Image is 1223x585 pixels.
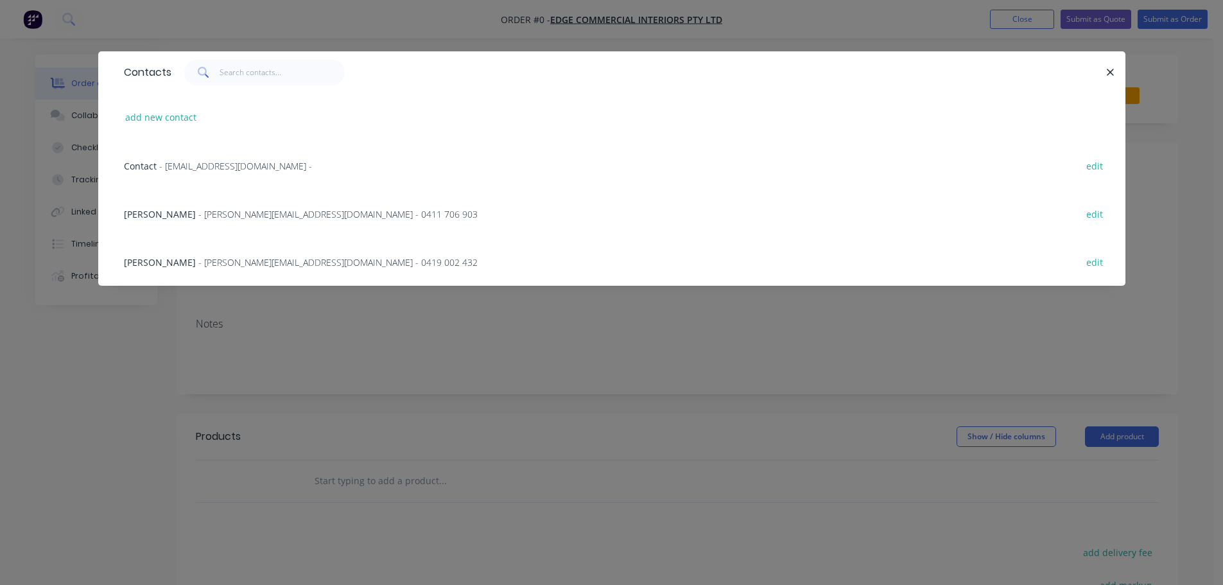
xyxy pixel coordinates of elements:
span: - [PERSON_NAME][EMAIL_ADDRESS][DOMAIN_NAME] - 0419 002 432 [198,256,478,268]
span: Contact [124,160,157,172]
button: edit [1080,205,1110,222]
span: - [PERSON_NAME][EMAIL_ADDRESS][DOMAIN_NAME] - 0411 706 903 [198,208,478,220]
span: [PERSON_NAME] [124,256,196,268]
span: - [EMAIL_ADDRESS][DOMAIN_NAME] - [159,160,312,172]
button: edit [1080,253,1110,270]
button: edit [1080,157,1110,174]
div: Contacts [117,52,171,93]
button: add new contact [119,109,204,126]
span: [PERSON_NAME] [124,208,196,220]
input: Search contacts... [220,60,345,85]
